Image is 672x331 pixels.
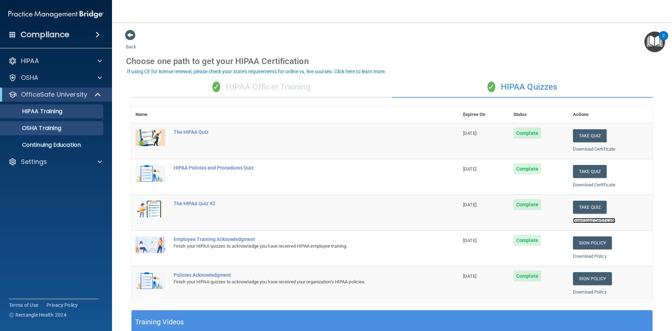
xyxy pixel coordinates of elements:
p: Settings [21,158,47,166]
p: OfficeSafe University [21,90,87,99]
a: Terms of Use [9,302,38,309]
button: Take Quiz [573,165,607,178]
span: [DATE] [463,274,476,279]
span: Complete [513,235,541,246]
a: Privacy Policy [47,302,78,309]
a: OSHA [8,74,102,82]
div: Finish your HIPAA quizzes to acknowledge you have received HIPAA employee training. [174,242,424,250]
div: HIPAA Officer Training [131,77,392,98]
span: [DATE] [463,238,476,243]
th: Expires On [459,106,509,123]
div: Employee Training Acknowledgment [174,236,424,242]
span: Complete [513,163,541,174]
a: Download Policy [573,289,607,295]
div: Policies Acknowledgment [174,272,424,278]
a: Download Certificate [573,182,615,187]
span: Ⓒ Rectangle Health 2024 [9,311,66,318]
a: Download Certificate [573,146,615,152]
span: [DATE] [463,131,476,136]
th: Name [131,106,169,123]
h4: Compliance [21,30,69,40]
button: Open Resource Center, 2 new notifications [644,32,665,52]
span: Complete [513,127,541,139]
span: Complete [513,270,541,282]
div: HIPAA Policies and Procedures Quiz [174,165,424,171]
p: HIPAA [21,57,39,65]
a: Download Policy [573,254,607,259]
a: Sign Policy [573,272,612,285]
th: Status [509,106,569,123]
span: [DATE] [463,166,476,172]
p: HIPAA Training [5,108,62,115]
span: [DATE] [463,202,476,207]
span: ✓ [212,82,220,92]
a: Sign Policy [573,236,612,249]
button: Take Quiz [573,129,607,142]
div: Choose one path to get your HIPAA Certification [126,51,658,71]
th: Actions [569,106,653,123]
a: Download Certificate [573,218,615,223]
button: If using CE for license renewal, please check your state's requirements for online vs. live cours... [126,68,387,75]
div: The HIPAA Quiz [174,129,424,135]
a: Back [126,36,136,49]
h5: Training Videos [135,316,184,328]
div: 2 [662,36,665,45]
button: Take Quiz [573,201,607,214]
div: If using CE for license renewal, please check your state's requirements for online vs. live cours... [127,69,386,74]
a: HIPAA [8,57,102,65]
span: ✓ [488,82,495,92]
div: Finish your HIPAA quizzes to acknowledge you have received your organization’s HIPAA policies. [174,278,424,286]
p: Continuing Education [5,142,100,149]
p: OSHA Training [5,125,61,132]
div: The HIPAA Quiz #2 [174,201,424,206]
p: OSHA [21,74,38,82]
img: PMB logo [8,7,104,21]
div: HIPAA Quizzes [392,77,653,98]
a: OfficeSafe University [8,90,101,99]
span: Complete [513,199,541,210]
a: Settings [8,158,102,166]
